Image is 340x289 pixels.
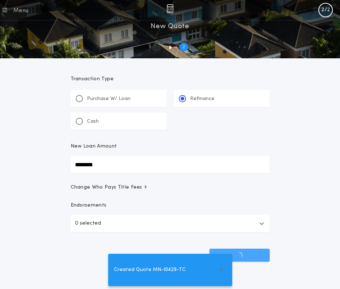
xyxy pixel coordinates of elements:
img: img [167,4,173,13]
p: Endorsements [71,202,270,209]
p: Transaction Type [71,76,270,83]
span: Created Quote MN-10429-TC [114,266,186,274]
div: Menu [13,6,28,15]
p: 0 selected [75,219,101,228]
button: 0 selected [71,215,270,232]
h1: New Quote [151,21,189,32]
button: Change Who Pays Title Fees [71,184,270,191]
p: Refinance [190,95,215,103]
input: New Loan Amount [71,156,270,173]
span: Change Who Pays Title Fees [71,184,148,191]
p: Cash [87,118,99,125]
p: New Loan Amount [71,143,117,150]
h2: 2 [182,44,185,50]
p: Purchase W/ Loan [87,95,131,103]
